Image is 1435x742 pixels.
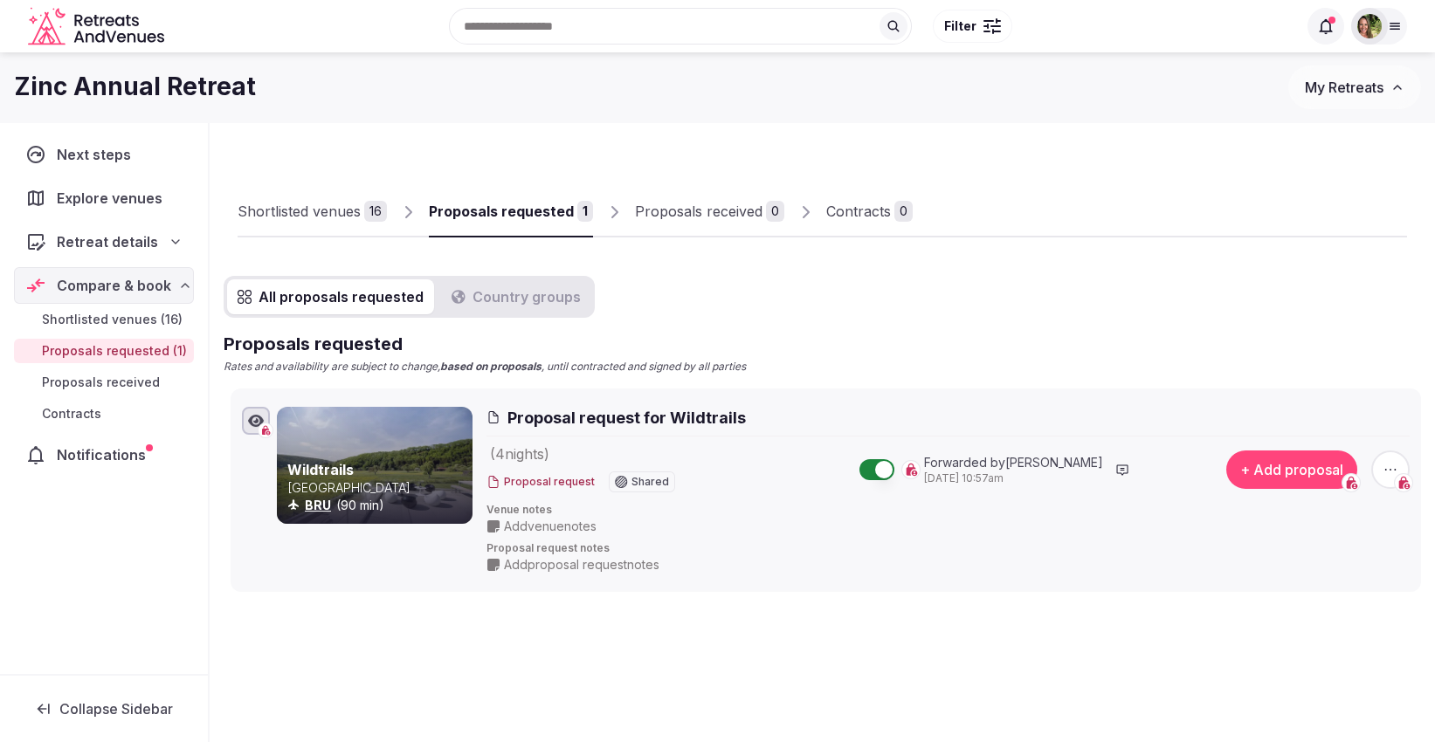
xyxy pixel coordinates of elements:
[224,332,1421,356] h2: Proposals requested
[944,17,976,35] span: Filter
[14,402,194,426] a: Contracts
[57,144,138,165] span: Next steps
[238,201,361,222] div: Shortlisted venues
[490,445,549,463] span: ( 4 night s )
[486,475,595,490] button: Proposal request
[287,479,469,497] p: [GEOGRAPHIC_DATA]
[635,187,784,237] a: Proposals received0
[14,370,194,395] a: Proposals received
[631,477,669,487] span: Shared
[14,436,194,473] a: Notifications
[429,187,593,237] a: Proposals requested1
[826,187,913,237] a: Contracts0
[14,339,194,363] a: Proposals requested (1)
[486,541,1410,556] span: Proposal request notes
[924,471,1103,486] span: [DATE] 10:57am
[305,498,331,512] a: BRU
[59,700,173,718] span: Collapse Sidebar
[287,461,354,478] a: Wildtrails
[14,180,194,216] a: Explore venues
[14,690,194,728] button: Collapse Sidebar
[42,342,187,360] span: Proposals requested (1)
[933,10,1012,43] button: Filter
[57,188,169,209] span: Explore venues
[57,444,153,465] span: Notifications
[28,7,168,46] svg: Retreats and Venues company logo
[57,275,171,296] span: Compare & book
[14,70,256,104] h1: Zinc Annual Retreat
[1226,450,1357,489] button: + Add proposal
[635,201,762,222] div: Proposals received
[238,187,387,237] a: Shortlisted venues16
[364,201,387,222] div: 16
[507,407,746,429] span: Proposal request for Wildtrails
[287,497,469,514] div: (90 min)
[504,518,597,535] span: Add venue notes
[577,201,593,222] div: 1
[486,503,1410,518] span: Venue notes
[1305,79,1383,96] span: My Retreats
[1288,65,1421,109] button: My Retreats
[227,279,434,314] button: All proposals requested
[42,374,160,391] span: Proposals received
[894,201,913,222] div: 0
[441,279,591,314] button: Country groups
[224,360,1421,374] p: Rates and availability are subject to change, , until contracted and signed by all parties
[28,7,168,46] a: Visit the homepage
[429,201,574,222] div: Proposals requested
[57,231,158,252] span: Retreat details
[924,454,1103,471] span: Forwarded by [PERSON_NAME]
[42,311,183,328] span: Shortlisted venues (16)
[504,556,659,574] span: Add proposal request notes
[14,307,194,332] a: Shortlisted venues (16)
[1357,14,1382,38] img: Shay Tippie
[42,405,101,423] span: Contracts
[826,201,891,222] div: Contracts
[14,136,194,173] a: Next steps
[766,201,784,222] div: 0
[440,360,542,373] strong: based on proposals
